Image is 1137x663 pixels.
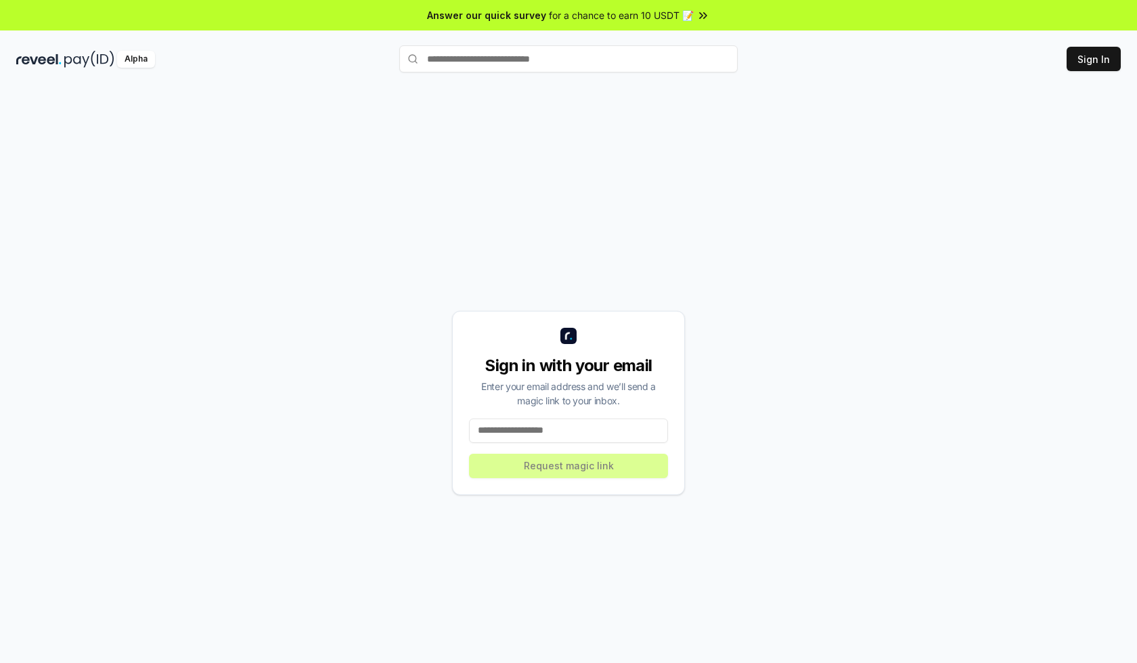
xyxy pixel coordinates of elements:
[560,328,577,344] img: logo_small
[1067,47,1121,71] button: Sign In
[117,51,155,68] div: Alpha
[427,8,546,22] span: Answer our quick survey
[469,379,668,408] div: Enter your email address and we’ll send a magic link to your inbox.
[549,8,694,22] span: for a chance to earn 10 USDT 📝
[16,51,62,68] img: reveel_dark
[469,355,668,377] div: Sign in with your email
[64,51,114,68] img: pay_id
